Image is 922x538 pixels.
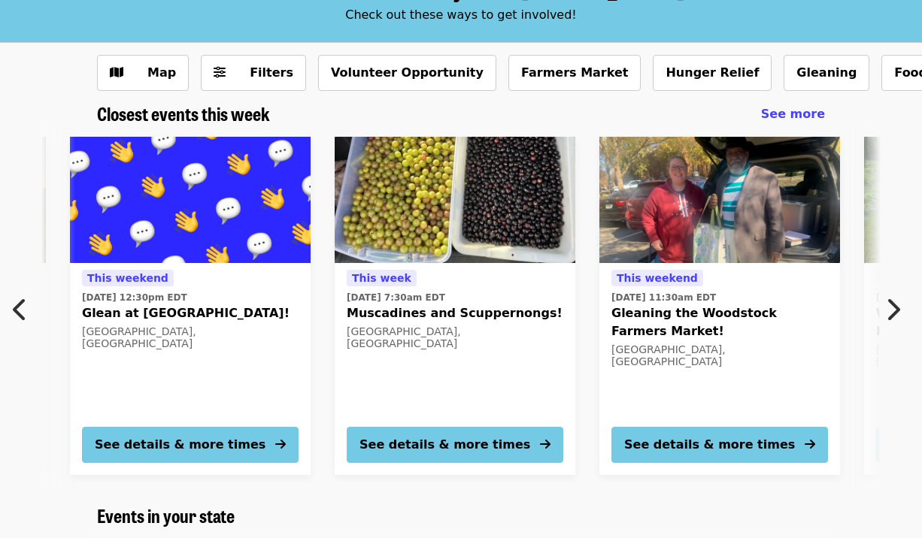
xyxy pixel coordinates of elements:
button: Gleaning [784,55,869,91]
span: See more [761,107,825,121]
i: map icon [110,65,123,80]
button: Farmers Market [508,55,641,91]
a: See details for "Glean at Lynchburg Community Market!" [70,137,311,475]
span: Gleaning the Woodstock Farmers Market! [611,304,828,340]
i: chevron-right icon [885,295,900,324]
div: Closest events this week [85,103,837,125]
a: Closest events this week [97,103,270,125]
span: This weekend [87,272,168,284]
button: Filters (0 selected) [201,55,306,91]
div: See details & more times [95,436,265,454]
time: [DATE] 7:30am EDT [347,291,445,304]
img: Glean at Lynchburg Community Market! organized by Society of St. Andrew [70,137,311,263]
span: Muscadines and Scuppernongs! [347,304,563,322]
i: sliders-h icon [214,65,226,80]
img: Gleaning the Woodstock Farmers Market! organized by Society of St. Andrew [599,137,840,263]
button: Show map view [97,55,189,91]
span: Glean at [GEOGRAPHIC_DATA]! [82,304,299,322]
div: Check out these ways to get involved! [97,6,825,24]
button: Next item [872,289,922,331]
div: See details & more times [359,436,530,454]
button: Volunteer Opportunity [318,55,496,91]
img: Muscadines and Scuppernongs! organized by Society of St. Andrew [335,137,575,263]
time: [DATE] 11:30am EDT [611,291,716,304]
a: See details for "Muscadines and Scuppernongs!" [335,137,575,475]
span: Events in your state [97,502,235,528]
span: This weekend [617,272,698,284]
i: arrow-right icon [275,437,286,452]
i: chevron-left icon [13,295,28,324]
i: arrow-right icon [540,437,550,452]
button: See details & more times [82,427,299,463]
a: See details for "Gleaning the Woodstock Farmers Market!" [599,137,840,475]
button: See details & more times [347,427,563,463]
span: Map [147,65,176,80]
time: [DATE] 12:30pm EDT [82,291,187,304]
div: [GEOGRAPHIC_DATA], [GEOGRAPHIC_DATA] [347,325,563,351]
button: See details & more times [611,427,828,463]
span: This week [352,272,411,284]
span: Filters [250,65,293,80]
i: arrow-right icon [805,437,815,452]
a: See more [761,105,825,123]
div: [GEOGRAPHIC_DATA], [GEOGRAPHIC_DATA] [82,325,299,351]
button: Hunger Relief [653,55,772,91]
span: Closest events this week [97,100,270,126]
div: [GEOGRAPHIC_DATA], [GEOGRAPHIC_DATA] [611,343,828,369]
div: See details & more times [624,436,795,454]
